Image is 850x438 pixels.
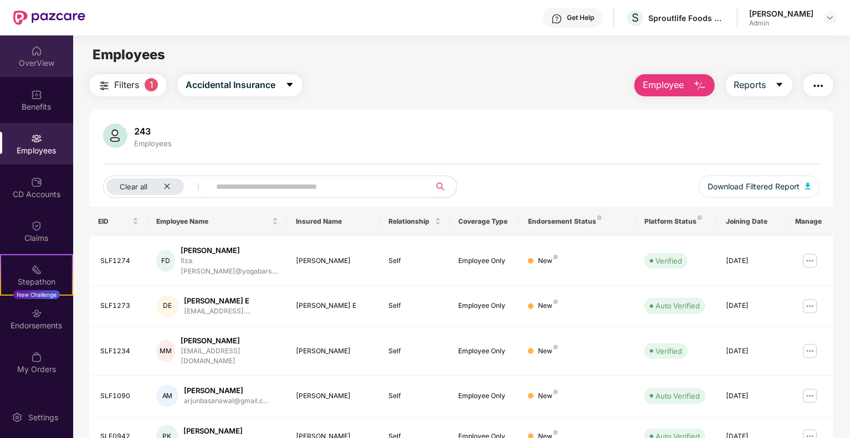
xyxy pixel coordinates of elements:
[459,301,511,311] div: Employee Only
[775,80,784,90] span: caret-down
[145,78,158,91] span: 1
[389,217,433,226] span: Relationship
[554,300,558,304] img: svg+xml;base64,PHN2ZyB4bWxucz0iaHR0cDovL3d3dy53My5vcmcvMjAwMC9zdmciIHdpZHRoPSI4IiBoZWlnaHQ9IjgiIH...
[656,255,682,266] div: Verified
[177,74,303,96] button: Accidental Insurancecaret-down
[183,426,278,436] div: [PERSON_NAME]
[12,412,23,423] img: svg+xml;base64,PHN2ZyBpZD0iU2V0dGluZy0yMHgyMCIgeG1sbnM9Imh0dHA6Ly93d3cudzMub3JnLzIwMDAvc3ZnIiB3aW...
[13,11,85,25] img: New Pazcare Logo
[643,78,684,92] span: Employee
[181,346,278,367] div: [EMAIL_ADDRESS][DOMAIN_NAME]
[156,340,175,362] div: MM
[380,207,450,236] th: Relationship
[389,256,441,266] div: Self
[538,301,558,311] div: New
[89,74,166,96] button: Filters1
[597,215,602,220] img: svg+xml;base64,PHN2ZyB4bWxucz0iaHR0cDovL3d3dy53My5vcmcvMjAwMC9zdmciIHdpZHRoPSI4IiBoZWlnaHQ9IjgiIH...
[450,207,520,236] th: Coverage Type
[296,256,371,266] div: [PERSON_NAME]
[726,256,778,266] div: [DATE]
[726,74,792,96] button: Reportscaret-down
[644,217,708,226] div: Platform Status
[567,13,594,22] div: Get Help
[156,385,178,407] div: AM
[538,256,558,266] div: New
[31,89,42,100] img: svg+xml;base64,PHN2ZyBpZD0iQmVuZWZpdHMiIHhtbG5zPSJodHRwOi8vd3d3LnczLm9yZy8yMDAwL3N2ZyIgd2lkdGg9Ij...
[554,255,558,259] img: svg+xml;base64,PHN2ZyB4bWxucz0iaHR0cDovL3d3dy53My5vcmcvMjAwMC9zdmciIHdpZHRoPSI4IiBoZWlnaHQ9IjgiIH...
[801,252,819,270] img: manageButton
[120,182,147,191] span: Clear all
[89,207,147,236] th: EID
[186,78,275,92] span: Accidental Insurance
[734,78,766,92] span: Reports
[31,220,42,231] img: svg+xml;base64,PHN2ZyBpZD0iQ2xhaW0iIHhtbG5zPSJodHRwOi8vd3d3LnczLm9yZy8yMDAwL3N2ZyIgd2lkdGg9IjIwIi...
[726,391,778,401] div: [DATE]
[103,176,214,198] button: Clear allclose
[726,301,778,311] div: [DATE]
[429,176,457,198] button: search
[114,78,139,92] span: Filters
[31,264,42,275] img: svg+xml;base64,PHN2ZyB4bWxucz0iaHR0cDovL3d3dy53My5vcmcvMjAwMC9zdmciIHdpZHRoPSIyMSIgaGVpZ2h0PSIyMC...
[100,301,139,311] div: SLF1273
[749,19,813,28] div: Admin
[459,346,511,357] div: Employee Only
[634,74,715,96] button: Employee
[717,207,787,236] th: Joining Date
[163,183,171,190] span: close
[801,297,819,315] img: manageButton
[181,336,278,346] div: [PERSON_NAME]
[459,256,511,266] div: Employee Only
[528,217,627,226] div: Endorsement Status
[181,245,278,256] div: [PERSON_NAME]
[389,346,441,357] div: Self
[184,396,268,406] div: arjunbasanawal@gmail.c...
[103,123,127,148] img: svg+xml;base64,PHN2ZyB4bWxucz0iaHR0cDovL3d3dy53My5vcmcvMjAwMC9zdmciIHhtbG5zOnhsaW5rPSJodHRwOi8vd3...
[805,183,811,189] img: svg+xml;base64,PHN2ZyB4bWxucz0iaHR0cDovL3d3dy53My5vcmcvMjAwMC9zdmciIHhtbG5zOnhsaW5rPSJodHRwOi8vd3...
[429,182,451,191] span: search
[100,256,139,266] div: SLF1274
[132,126,174,137] div: 243
[698,215,702,220] img: svg+xml;base64,PHN2ZyB4bWxucz0iaHR0cDovL3d3dy53My5vcmcvMjAwMC9zdmciIHdpZHRoPSI4IiBoZWlnaHQ9IjgiIH...
[656,346,682,357] div: Verified
[749,8,813,19] div: [PERSON_NAME]
[656,390,700,401] div: Auto Verified
[31,45,42,56] img: svg+xml;base64,PHN2ZyBpZD0iSG9tZSIgeG1sbnM9Imh0dHA6Ly93d3cudzMub3JnLzIwMDAvc3ZnIiB3aWR0aD0iMjAiIG...
[554,430,558,435] img: svg+xml;base64,PHN2ZyB4bWxucz0iaHR0cDovL3d3dy53My5vcmcvMjAwMC9zdmciIHdpZHRoPSI4IiBoZWlnaHQ9IjgiIH...
[812,79,825,92] img: svg+xml;base64,PHN2ZyB4bWxucz0iaHR0cDovL3d3dy53My5vcmcvMjAwMC9zdmciIHdpZHRoPSIyNCIgaGVpZ2h0PSIyNC...
[389,301,441,311] div: Self
[181,256,278,277] div: fiza.[PERSON_NAME]@yogabars....
[184,296,250,306] div: [PERSON_NAME] E
[285,80,294,90] span: caret-down
[98,217,130,226] span: EID
[287,207,380,236] th: Insured Name
[98,79,111,92] img: svg+xml;base64,PHN2ZyB4bWxucz0iaHR0cDovL3d3dy53My5vcmcvMjAwMC9zdmciIHdpZHRoPSIyNCIgaGVpZ2h0PSIyNC...
[93,47,165,63] span: Employees
[156,217,270,226] span: Employee Name
[100,391,139,401] div: SLF1090
[31,308,42,319] img: svg+xml;base64,PHN2ZyBpZD0iRW5kb3JzZW1lbnRzIiB4bWxucz0iaHR0cDovL3d3dy53My5vcmcvMjAwMC9zdmciIHdpZH...
[538,346,558,357] div: New
[296,391,371,401] div: [PERSON_NAME]
[31,133,42,144] img: svg+xml;base64,PHN2ZyBpZD0iRW1wbG95ZWVzIiB4bWxucz0iaHR0cDovL3d3dy53My5vcmcvMjAwMC9zdmciIHdpZHRoPS...
[648,13,726,23] div: Sproutlife Foods Private Limited
[13,290,60,299] div: New Challenge
[296,346,371,357] div: [PERSON_NAME]
[632,11,639,24] span: S
[551,13,562,24] img: svg+xml;base64,PHN2ZyBpZD0iSGVscC0zMngzMiIgeG1sbnM9Imh0dHA6Ly93d3cudzMub3JnLzIwMDAvc3ZnIiB3aWR0aD...
[389,391,441,401] div: Self
[1,276,72,287] div: Stepathon
[31,177,42,188] img: svg+xml;base64,PHN2ZyBpZD0iQ0RfQWNjb3VudHMiIGRhdGEtbmFtZT0iQ0QgQWNjb3VudHMiIHhtbG5zPSJodHRwOi8vd3...
[296,301,371,311] div: [PERSON_NAME] E
[708,181,800,193] span: Download Filtered Report
[826,13,834,22] img: svg+xml;base64,PHN2ZyBpZD0iRHJvcGRvd24tMzJ4MzIiIHhtbG5zPSJodHRwOi8vd3d3LnczLm9yZy8yMDAwL3N2ZyIgd2...
[699,176,820,198] button: Download Filtered Report
[100,346,139,357] div: SLF1234
[184,385,268,396] div: [PERSON_NAME]
[538,391,558,401] div: New
[459,391,511,401] div: Employee Only
[787,207,833,236] th: Manage
[801,342,819,360] img: manageButton
[147,207,287,236] th: Employee Name
[726,346,778,357] div: [DATE]
[25,412,62,423] div: Settings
